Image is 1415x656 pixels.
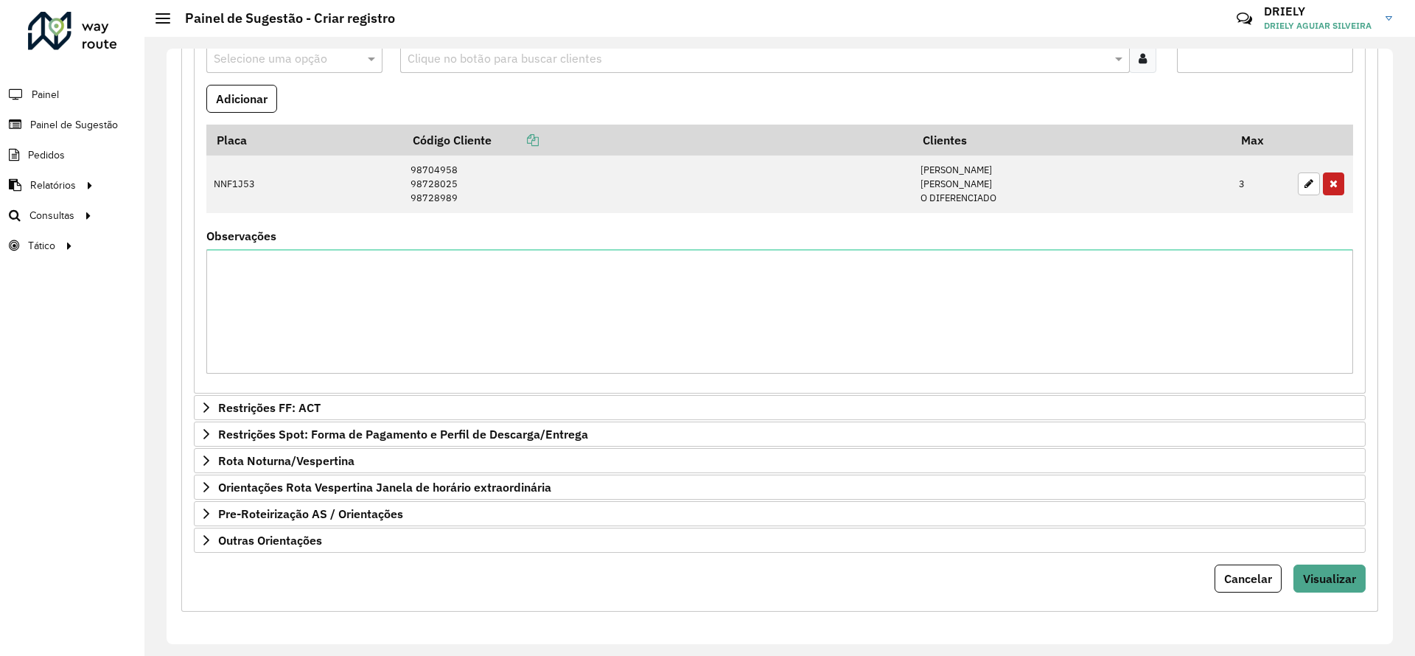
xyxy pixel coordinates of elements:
button: Visualizar [1293,565,1366,593]
th: Código Cliente [403,125,913,156]
span: Rota Noturna/Vespertina [218,455,354,467]
span: Relatórios [30,178,76,193]
td: [PERSON_NAME] [PERSON_NAME] O DIFERENCIADO [912,156,1231,213]
span: Consultas [29,208,74,223]
span: Outras Orientações [218,534,322,546]
td: NNF1J53 [206,156,403,213]
a: Orientações Rota Vespertina Janela de horário extraordinária [194,475,1366,500]
th: Clientes [912,125,1231,156]
button: Cancelar [1215,565,1282,593]
th: Max [1231,125,1290,156]
span: Orientações Rota Vespertina Janela de horário extraordinária [218,481,551,493]
h2: Painel de Sugestão - Criar registro [170,10,395,27]
span: DRIELY AGUIAR SILVEIRA [1264,19,1374,32]
span: Painel [32,87,59,102]
span: Painel de Sugestão [30,117,118,133]
a: Contato Rápido [1229,3,1260,35]
span: Restrições FF: ACT [218,402,321,414]
span: Tático [28,238,55,254]
a: Restrições Spot: Forma de Pagamento e Perfil de Descarga/Entrega [194,422,1366,447]
span: Cancelar [1224,571,1272,586]
span: Pedidos [28,147,65,163]
span: Restrições Spot: Forma de Pagamento e Perfil de Descarga/Entrega [218,428,588,440]
td: 3 [1231,156,1290,213]
button: Adicionar [206,85,277,113]
label: Observações [206,227,276,245]
a: Pre-Roteirização AS / Orientações [194,501,1366,526]
a: Copiar [492,133,539,147]
a: Outras Orientações [194,528,1366,553]
h3: DRIELY [1264,4,1374,18]
span: Pre-Roteirização AS / Orientações [218,508,403,520]
th: Placa [206,125,403,156]
td: 98704958 98728025 98728989 [403,156,913,213]
div: Mapas Sugeridos: Placa-Cliente [194,18,1366,394]
a: Restrições FF: ACT [194,395,1366,420]
span: Visualizar [1303,571,1356,586]
a: Rota Noturna/Vespertina [194,448,1366,473]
